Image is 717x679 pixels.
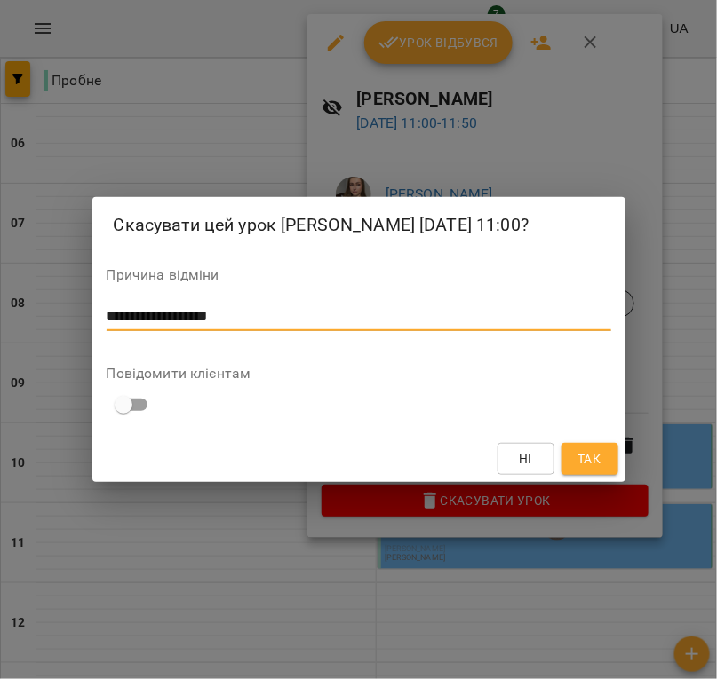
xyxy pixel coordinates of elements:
[562,443,618,475] button: Так
[107,367,611,381] label: Повідомити клієнтам
[519,448,532,470] span: Ні
[114,211,604,239] h2: Скасувати цей урок [PERSON_NAME] [DATE] 11:00?
[498,443,554,475] button: Ні
[578,448,601,470] span: Так
[107,268,611,282] label: Причина відміни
